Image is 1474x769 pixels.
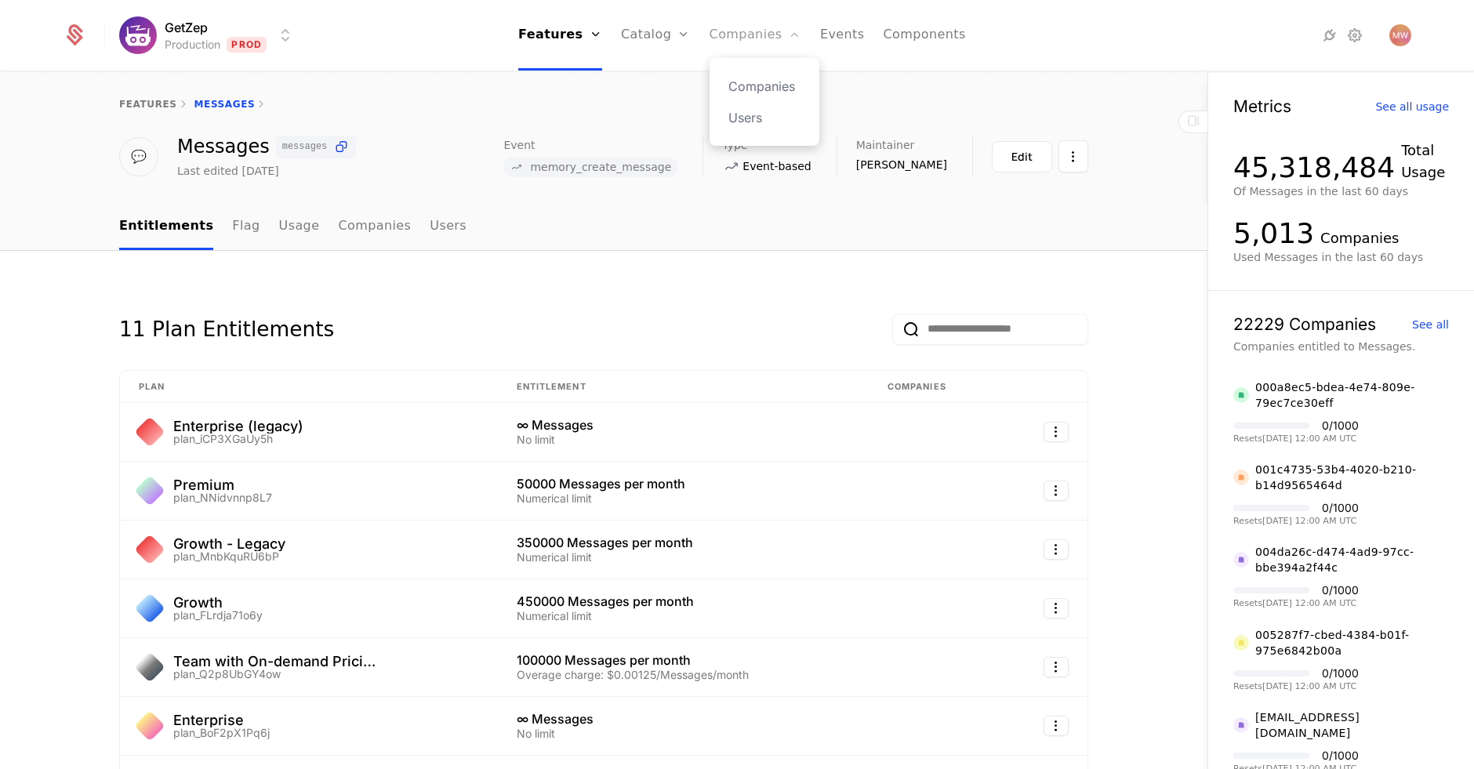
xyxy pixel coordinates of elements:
[742,158,811,174] span: Event-based
[517,669,850,680] div: Overage charge: $0.00125/Messages/month
[1255,709,1449,741] div: [EMAIL_ADDRESS][DOMAIN_NAME]
[124,18,295,53] button: Select environment
[1322,668,1359,679] div: 0 / 1000
[1233,552,1249,568] img: 004da26c-d474-4ad9-97cc-bbe394a2f44c
[498,371,869,404] th: Entitlement
[1412,319,1449,330] div: See all
[992,141,1052,172] button: Edit
[869,371,1001,404] th: Companies
[517,611,850,622] div: Numerical limit
[1233,434,1359,443] div: Resets [DATE] 12:00 AM UTC
[1322,585,1359,596] div: 0 / 1000
[173,610,263,621] div: plan_FLrdja71o6y
[517,434,850,445] div: No limit
[517,595,850,608] div: 450000 Messages per month
[119,16,157,54] img: GetZep
[1044,539,1069,560] button: Select action
[1233,339,1449,354] div: Companies entitled to Messages.
[856,140,915,151] span: Maintainer
[177,136,356,158] div: Messages
[173,537,285,551] div: Growth - Legacy
[1011,149,1033,165] div: Edit
[177,163,279,179] div: Last edited [DATE]
[517,654,850,666] div: 100000 Messages per month
[728,77,801,96] a: Companies
[338,204,411,250] a: Companies
[1233,599,1359,608] div: Resets [DATE] 12:00 AM UTC
[517,477,850,490] div: 50000 Messages per month
[1401,140,1449,183] div: Total Usage
[119,99,177,110] a: features
[1044,422,1069,442] button: Select action
[282,142,328,151] span: messages
[173,433,303,444] div: plan_iCP3XGaUy5h
[1233,470,1249,485] img: 001c4735-53b4-4020-b210-b14d9565464d
[1233,316,1376,332] div: 22229 Companies
[119,314,334,345] div: 11 Plan Entitlements
[1255,379,1449,411] div: 000a8ec5-bdea-4e74-809e-79ec7ce30eff
[1389,24,1411,46] button: Open user button
[1044,716,1069,736] button: Select action
[1255,462,1449,493] div: 001c4735-53b4-4020-b210-b14d9565464d
[517,536,850,549] div: 350000 Messages per month
[1233,152,1395,183] div: 45,318,484
[517,728,850,739] div: No limit
[173,419,303,433] div: Enterprise (legacy)
[530,161,671,172] span: memory_create_message
[517,419,850,431] div: ∞ Messages
[232,204,260,250] a: Flag
[1255,627,1449,658] div: 005287f7-cbed-4384-b01f-975e6842b00a
[517,552,850,563] div: Numerical limit
[173,478,272,492] div: Premium
[1320,227,1399,249] div: Companies
[1375,101,1449,112] div: See all usage
[1233,682,1359,691] div: Resets [DATE] 12:00 AM UTC
[1255,544,1449,575] div: 004da26c-d474-4ad9-97cc-bbe394a2f44c
[279,204,320,250] a: Usage
[173,551,285,562] div: plan_MnbKquRU6bP
[1233,98,1291,114] div: Metrics
[1233,218,1314,249] div: 5,013
[1044,657,1069,677] button: Select action
[1233,387,1249,403] img: 000a8ec5-bdea-4e74-809e-79ec7ce30eff
[430,204,467,250] a: Users
[120,371,498,404] th: Plan
[517,713,850,725] div: ∞ Messages
[173,713,270,727] div: Enterprise
[227,37,267,53] span: Prod
[1233,717,1249,733] img: 000td000@gmail.com
[1044,481,1069,501] button: Select action
[1233,183,1449,199] div: Of Messages in the last 60 days
[173,669,376,680] div: plan_Q2p8UbGY4ow
[1044,598,1069,618] button: Select action
[722,140,747,151] span: Type
[1322,750,1359,761] div: 0 / 1000
[173,596,263,610] div: Growth
[173,492,272,503] div: plan_NNidvnnp8L7
[1322,502,1359,513] div: 0 / 1000
[119,204,1088,250] nav: Main
[119,204,467,250] ul: Choose Sub Page
[1389,24,1411,46] img: Matt Wood
[1233,249,1449,265] div: Used Messages in the last 60 days
[173,727,270,738] div: plan_BoF2pX1Pq6j
[728,108,801,127] a: Users
[165,18,208,37] span: GetZep
[1233,517,1359,525] div: Resets [DATE] 12:00 AM UTC
[517,493,850,504] div: Numerical limit
[856,157,947,172] span: [PERSON_NAME]
[119,204,213,250] a: Entitlements
[1233,635,1249,651] img: 005287f7-cbed-4384-b01f-975e6842b00a
[165,37,220,53] div: Production
[1320,26,1339,45] a: Integrations
[119,137,158,176] div: 💬
[173,655,376,669] div: Team with On-demand Pricing
[1322,420,1359,431] div: 0 / 1000
[1058,140,1088,172] button: Select action
[1345,26,1364,45] a: Settings
[503,140,535,151] span: Event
